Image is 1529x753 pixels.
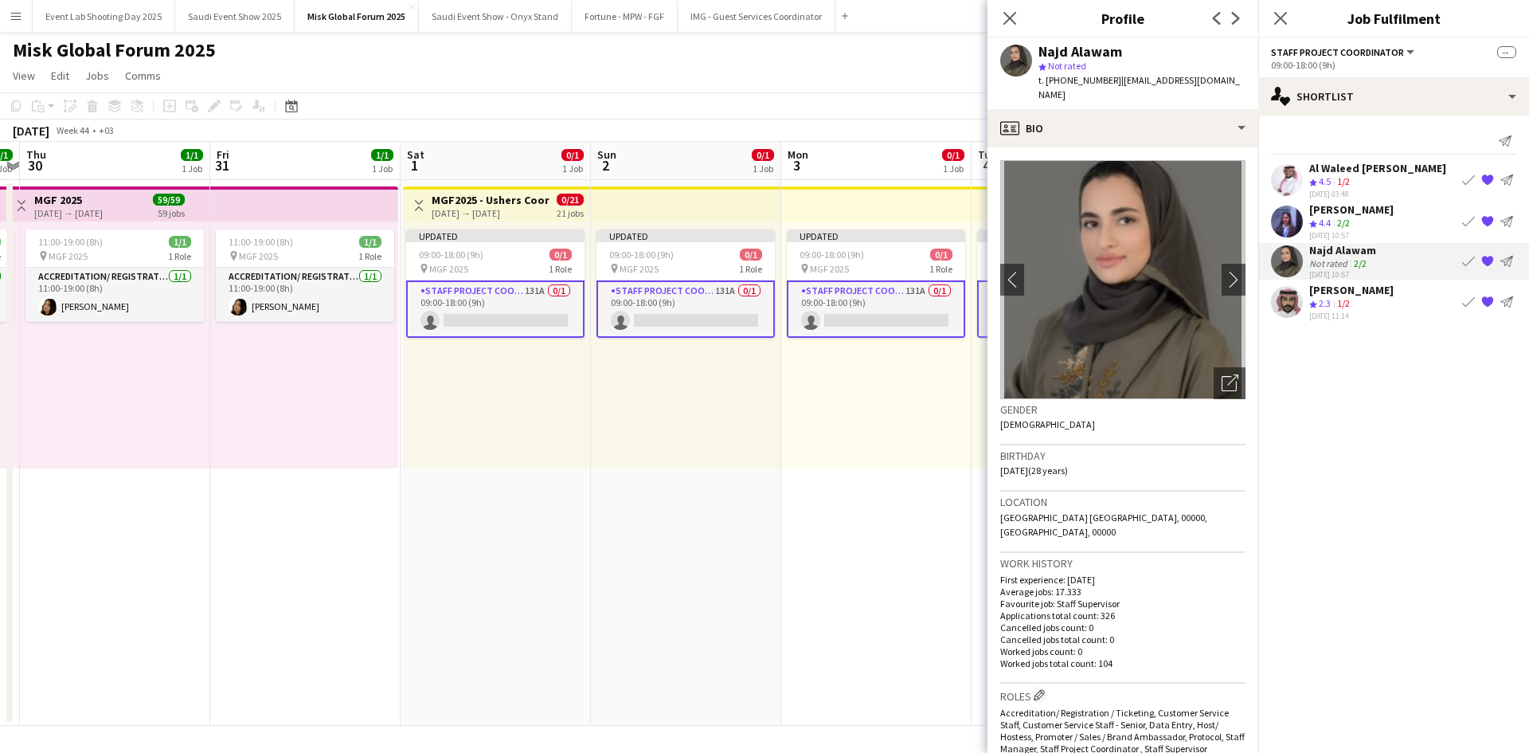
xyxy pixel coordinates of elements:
[1000,586,1245,598] p: Average jobs: 17.333
[216,268,394,322] app-card-role: Accreditation/ Registration / Ticketing1/111:00-19:00 (8h)[PERSON_NAME]
[549,249,572,261] span: 0/1
[1309,311,1394,321] div: [DATE] 11:14
[620,263,659,275] span: MGF 2025
[153,194,185,206] span: 59/59
[1309,202,1394,217] div: [PERSON_NAME]
[1000,160,1245,399] img: Crew avatar or photo
[1309,189,1446,199] div: [DATE] 03:48
[561,149,584,161] span: 0/1
[38,236,103,248] span: 11:00-19:00 (8h)
[217,147,229,162] span: Fri
[549,263,572,275] span: 1 Role
[1354,257,1367,269] app-skills-label: 2/2
[1038,74,1121,86] span: t. [PHONE_NUMBER]
[175,1,295,32] button: Saudi Event Show 2025
[930,249,952,261] span: 0/1
[1214,367,1245,399] div: Open photos pop-in
[572,1,678,32] button: Fortune - MPW - FGF
[810,263,849,275] span: MGF 2025
[49,250,88,262] span: MGF 2025
[1271,46,1417,58] button: Staff Project Coordinator
[1000,610,1245,622] p: Applications total count: 326
[1000,402,1245,417] h3: Gender
[229,236,293,248] span: 11:00-19:00 (8h)
[562,163,583,175] div: 1 Job
[1319,175,1331,187] span: 4.5
[987,8,1258,29] h3: Profile
[25,268,204,322] app-card-role: Accreditation/ Registration / Ticketing1/111:00-19:00 (8h)[PERSON_NAME]
[788,147,808,162] span: Mon
[1309,257,1351,269] div: Not rated
[25,229,204,322] app-job-card: 11:00-19:00 (8h)1/1 MGF 20251 RoleAccreditation/ Registration / Ticketing1/111:00-19:00 (8h)[PERS...
[1337,175,1350,187] app-skills-label: 1/2
[1337,217,1350,229] app-skills-label: 2/2
[1258,77,1529,116] div: Shortlist
[419,1,572,32] button: Saudi Event Show - Onyx Stand
[295,1,419,32] button: Misk Global Forum 2025
[752,149,774,161] span: 0/1
[1271,59,1516,71] div: 09:00-18:00 (9h)
[429,263,468,275] span: MGF 2025
[372,163,393,175] div: 1 Job
[1000,645,1245,657] p: Worked jobs count: 0
[34,193,103,207] h3: MGF 2025
[358,250,381,262] span: 1 Role
[1309,243,1376,257] div: Najd Alawam
[1000,622,1245,633] p: Cancelled jobs count: 0
[239,250,278,262] span: MGF 2025
[216,229,394,322] app-job-card: 11:00-19:00 (8h)1/1 MGF 20251 RoleAccreditation/ Registration / Ticketing1/111:00-19:00 (8h)[PERS...
[740,249,762,261] span: 0/1
[1000,495,1245,509] h3: Location
[1309,283,1394,297] div: [PERSON_NAME]
[753,163,773,175] div: 1 Job
[432,207,550,219] div: [DATE] → [DATE]
[557,194,584,206] span: 0/21
[787,229,965,338] app-job-card: Updated09:00-18:00 (9h)0/1 MGF 20251 RoleStaff Project Coordinator131A0/109:00-18:00 (9h)
[978,147,996,162] span: Tue
[158,206,185,219] div: 59 jobs
[214,156,229,175] span: 31
[1000,687,1245,704] h3: Roles
[432,193,550,207] h3: MGF2025 - Ushers Coordinator
[976,156,996,175] span: 4
[168,250,191,262] span: 1 Role
[678,1,835,32] button: IMG - Guest Services Coordinator
[6,65,41,86] a: View
[406,229,585,242] div: Updated
[977,229,1156,338] app-job-card: Updated09:00-18:00 (9h)0/1 MGF 20251 RoleStaff Project Coordinator131A0/109:00-18:00 (9h)
[85,69,109,83] span: Jobs
[1319,297,1331,309] span: 2.3
[51,69,69,83] span: Edit
[787,280,965,338] app-card-role: Staff Project Coordinator131A0/109:00-18:00 (9h)
[125,69,161,83] span: Comms
[1337,297,1350,309] app-skills-label: 1/2
[405,156,424,175] span: 1
[406,280,585,338] app-card-role: Staff Project Coordinator131A0/109:00-18:00 (9h)
[419,249,483,261] span: 09:00-18:00 (9h)
[79,65,115,86] a: Jobs
[596,229,775,242] div: Updated
[1000,556,1245,571] h3: Work history
[609,249,674,261] span: 09:00-18:00 (9h)
[1048,60,1086,72] span: Not rated
[1271,46,1404,58] span: Staff Project Coordinator
[1309,229,1394,240] div: [DATE] 10:57
[977,229,1156,242] div: Updated
[597,147,616,162] span: Sun
[785,156,808,175] span: 3
[929,263,952,275] span: 1 Role
[596,229,775,338] app-job-card: Updated09:00-18:00 (9h)0/1 MGF 20251 RoleStaff Project Coordinator131A0/109:00-18:00 (9h)
[1000,574,1245,586] p: First experience: [DATE]
[557,206,584,219] div: 21 jobs
[406,229,585,338] app-job-card: Updated09:00-18:00 (9h)0/1 MGF 20251 RoleStaff Project Coordinator131A0/109:00-18:00 (9h)
[1000,657,1245,669] p: Worked jobs total count: 104
[739,263,762,275] span: 1 Role
[99,124,114,136] div: +03
[1309,269,1376,280] div: [DATE] 10:57
[1000,465,1068,477] span: [DATE] (28 years)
